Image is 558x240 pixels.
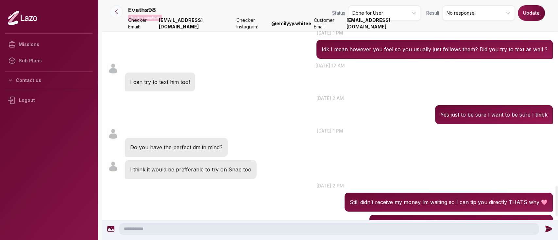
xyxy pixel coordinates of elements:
p: Idk I mean however you feel so you usually just follows them? Did you try to text as well ? [322,45,548,54]
span: Status [332,10,345,16]
a: Sub Plans [5,53,93,69]
p: Evaths98 [128,6,156,15]
p: [DATE] 2 pm [102,182,558,189]
span: Checker Instagram: [236,17,269,30]
div: Logout [5,92,93,109]
p: [DATE] 1 pm [102,127,558,134]
strong: @ emilyyy.whitee [271,20,311,27]
button: Contact us [5,74,93,86]
span: Customer Email: [314,17,344,30]
p: Still didn’t receive my money Im waiting so I can tip you directly THATS why 🩷 [350,198,548,206]
span: Result [426,10,439,16]
p: I can try to text him too! [130,78,190,86]
span: Checker Email: [128,17,156,30]
p: [DATE] 1 pm [102,29,558,36]
p: Yes just to be sure I want to be sure I thibk [440,110,548,119]
p: Mission completed [128,15,162,21]
a: Missions [5,36,93,53]
strong: [EMAIL_ADDRESS][DOMAIN_NAME] [159,17,233,30]
p: Do you have the perfect dm in mind? [130,143,223,152]
img: User avatar [107,161,119,172]
button: Update [518,5,545,21]
strong: [EMAIL_ADDRESS][DOMAIN_NAME] [347,17,421,30]
p: [DATE] 12 am [102,62,558,69]
p: [DATE] 2 am [102,95,558,102]
p: I think it would be prefferable to try on Snap too [130,165,251,174]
